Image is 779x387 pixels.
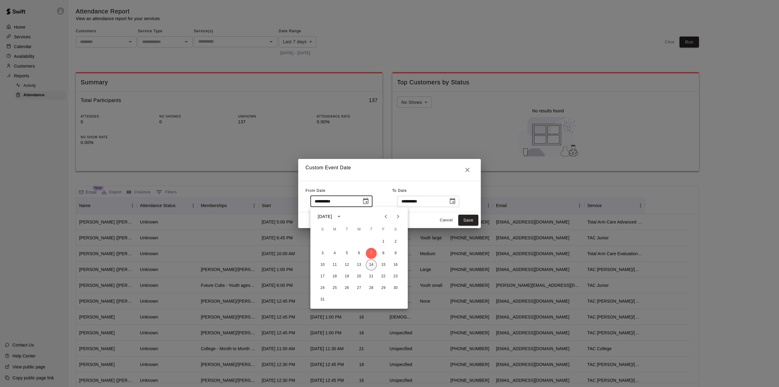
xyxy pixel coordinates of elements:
[341,259,352,270] button: 12
[318,213,332,220] div: [DATE]
[334,211,344,222] button: calendar view is open, switch to year view
[341,271,352,282] button: 19
[354,283,365,294] button: 27
[329,271,340,282] button: 18
[392,210,404,223] button: Next month
[380,210,392,223] button: Previous month
[378,259,389,270] button: 15
[317,259,328,270] button: 10
[329,259,340,270] button: 11
[360,195,372,207] button: Choose date, selected date is Aug 7, 2025
[390,259,401,270] button: 16
[317,283,328,294] button: 24
[329,248,340,259] button: 4
[317,271,328,282] button: 17
[390,236,401,247] button: 2
[378,248,389,259] button: 8
[366,283,377,294] button: 28
[366,259,377,270] button: 14
[392,188,407,193] span: To Date
[378,236,389,247] button: 1
[458,215,478,226] button: Save
[354,271,365,282] button: 20
[341,248,352,259] button: 5
[341,283,352,294] button: 26
[390,283,401,294] button: 30
[378,223,389,236] span: Friday
[329,283,340,294] button: 25
[366,248,377,259] button: 7
[461,164,473,176] button: Close
[329,223,340,236] span: Monday
[390,248,401,259] button: 9
[366,223,377,236] span: Thursday
[446,195,459,207] button: Choose date, selected date is Aug 14, 2025
[354,223,365,236] span: Wednesday
[298,159,481,181] h2: Custom Event Date
[436,216,456,225] button: Cancel
[366,271,377,282] button: 21
[390,271,401,282] button: 23
[317,294,328,305] button: 31
[341,223,352,236] span: Tuesday
[354,259,365,270] button: 13
[378,271,389,282] button: 22
[317,223,328,236] span: Sunday
[354,248,365,259] button: 6
[378,283,389,294] button: 29
[317,248,328,259] button: 3
[306,188,326,193] span: From Date
[390,223,401,236] span: Saturday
